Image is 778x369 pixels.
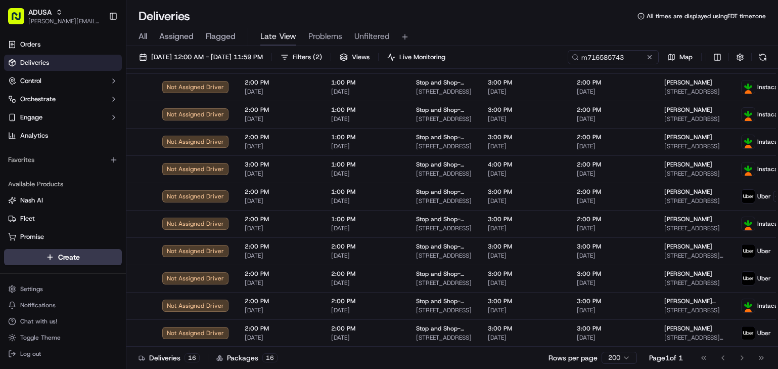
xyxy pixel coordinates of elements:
span: 2:00 PM [577,106,648,114]
span: 4:00 PM [488,160,561,169]
button: See all [157,130,184,142]
span: [STREET_ADDRESS] [664,170,725,178]
span: 3:00 PM [577,242,648,251]
span: [PERSON_NAME] [664,215,712,223]
span: 2:00 PM [245,188,315,196]
span: 1:00 PM [331,133,400,141]
span: Chat with us! [20,317,57,325]
span: [DATE] [577,115,648,123]
button: Start new chat [172,100,184,112]
span: [DATE] [245,197,315,205]
span: [STREET_ADDRESS] [416,115,472,123]
span: [DATE] [577,142,648,150]
span: Fleet [20,214,35,223]
h1: Deliveries [139,8,190,24]
a: 💻API Documentation [81,222,166,240]
span: Stop and Shop-811 [416,188,472,196]
img: profile_instacart_ahold_partner.png [742,162,755,176]
a: Promise [8,232,118,241]
img: profile_instacart_ahold_partner.png [742,135,755,148]
span: [PERSON_NAME] [664,78,712,87]
img: 1736555255976-a54dd68f-1ca7-489b-9aae-adbdc363a1c4 [20,185,28,193]
span: [DATE] [577,197,648,205]
div: Start new chat [45,97,166,107]
span: [DATE] [488,88,561,96]
img: profile_uber_ahold_partner.png [742,272,755,285]
span: [STREET_ADDRESS] [416,252,472,260]
span: 1:00 PM [331,78,400,87]
span: 2:00 PM [245,242,315,251]
span: [DATE] [577,279,648,287]
span: [DATE] [577,88,648,96]
div: Packages [216,353,278,363]
span: [DATE] [115,157,136,165]
span: 2:00 PM [245,297,315,305]
span: Promise [20,232,44,241]
img: profile_instacart_ahold_partner.png [742,217,755,230]
span: 3:00 PM [488,133,561,141]
a: Powered byPylon [71,251,122,259]
span: [DATE] [577,334,648,342]
span: 2:00 PM [245,133,315,141]
button: Toggle Theme [4,331,122,345]
span: 2:00 PM [245,324,315,333]
span: Uber [757,274,771,282]
a: Nash AI [8,196,118,205]
span: 2:00 PM [245,106,315,114]
span: Log out [20,350,41,358]
span: Orchestrate [20,95,56,104]
span: Engage [20,113,42,122]
span: Wisdom [PERSON_NAME] [31,157,108,165]
img: 1736555255976-a54dd68f-1ca7-489b-9aae-adbdc363a1c4 [10,97,28,115]
span: 2:00 PM [577,215,648,223]
button: Create [4,249,122,265]
span: [DATE] [488,252,561,260]
span: [DATE] [331,197,400,205]
span: [DATE] [331,142,400,150]
span: [DATE] [577,170,648,178]
span: [STREET_ADDRESS] [664,224,725,232]
div: Page 1 of 1 [649,353,683,363]
img: profile_uber_ahold_partner.png [742,326,755,340]
span: 1:00 PM [331,188,400,196]
img: 1736555255976-a54dd68f-1ca7-489b-9aae-adbdc363a1c4 [20,157,28,166]
span: [DATE] [331,115,400,123]
span: 2:00 PM [577,133,648,141]
button: [PERSON_NAME][EMAIL_ADDRESS][PERSON_NAME][DOMAIN_NAME] [28,17,101,25]
span: Unfiltered [354,30,390,43]
span: Uber [757,329,771,337]
span: 2:00 PM [331,297,400,305]
button: Chat with us! [4,314,122,329]
button: Refresh [756,50,770,64]
p: Rows per page [548,353,598,363]
span: [STREET_ADDRESS] [664,142,725,150]
span: [DATE] [331,334,400,342]
button: Map [663,50,697,64]
button: Engage [4,109,122,126]
span: [STREET_ADDRESS] [416,142,472,150]
span: [DATE] [488,197,561,205]
span: 3:00 PM [488,242,561,251]
img: 8571987876998_91fb9ceb93ad5c398215_72.jpg [21,97,39,115]
span: [DATE] [331,306,400,314]
span: 3:00 PM [488,78,561,87]
button: ADUSA [28,7,52,17]
span: [DATE] [89,184,110,192]
span: [DATE] [577,252,648,260]
img: Matthew Saporito [10,175,26,191]
span: Create [58,252,80,262]
span: Nash AI [20,196,43,205]
img: Wisdom Oko [10,147,26,167]
a: Orders [4,36,122,53]
span: Stop and Shop-811 [416,270,472,278]
span: Stop and Shop-811 [416,324,472,333]
span: Stop and Shop-811 [416,106,472,114]
span: 1:00 PM [331,106,400,114]
span: 3:00 PM [488,106,561,114]
span: [STREET_ADDRESS] [416,306,472,314]
div: 16 [262,353,278,362]
span: [DATE] [245,224,315,232]
span: [DATE] [488,142,561,150]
